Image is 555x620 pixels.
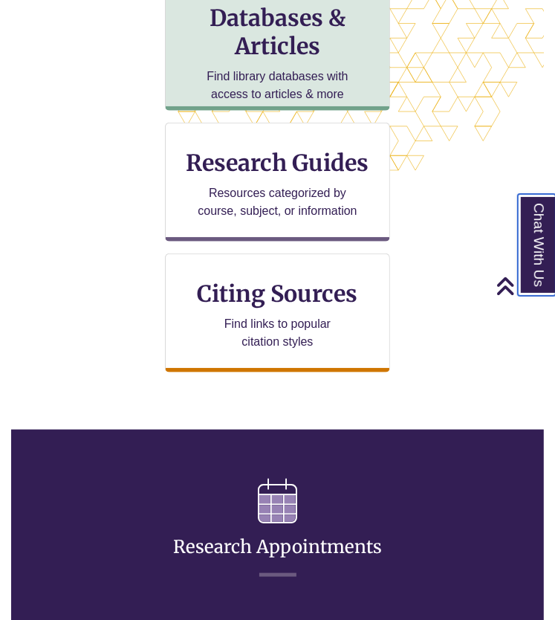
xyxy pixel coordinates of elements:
[165,254,391,372] a: Citing Sources Find links to popular citation styles
[178,149,378,177] h3: Research Guides
[173,500,382,558] a: Research Appointments
[165,123,391,242] a: Research Guides Resources categorized by course, subject, or information
[205,315,350,351] p: Find links to popular citation styles
[198,68,358,103] p: Find library databases with access to articles & more
[198,184,358,220] p: Resources categorized by course, subject, or information
[496,276,551,296] a: Back to Top
[178,4,378,60] h3: Databases & Articles
[187,280,369,308] h3: Citing Sources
